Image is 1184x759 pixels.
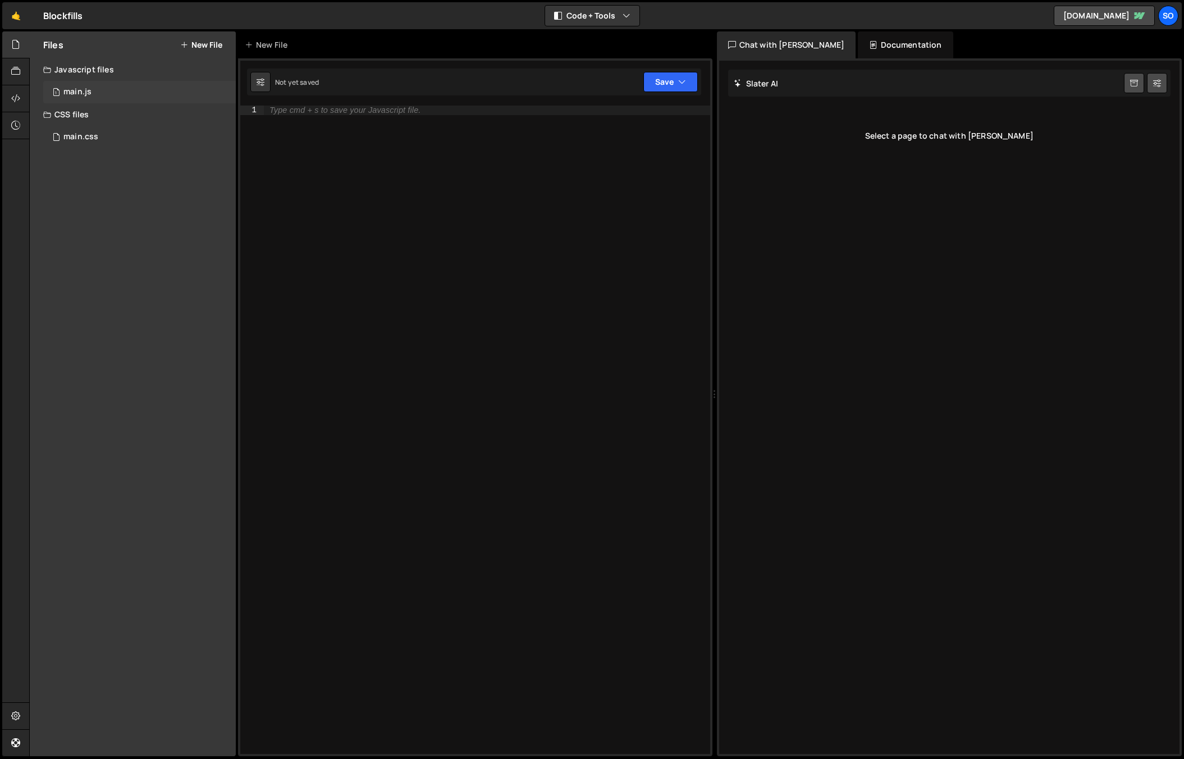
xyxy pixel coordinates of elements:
[269,106,420,115] div: Type cmd + s to save your Javascript file.
[275,77,319,87] div: Not yet saved
[734,78,779,89] h2: Slater AI
[63,132,98,142] div: main.css
[240,106,264,115] div: 1
[43,126,236,148] div: 14518/37485.css
[1158,6,1178,26] a: so
[30,103,236,126] div: CSS files
[1054,6,1155,26] a: [DOMAIN_NAME]
[717,31,856,58] div: Chat with [PERSON_NAME]
[43,39,63,51] h2: Files
[30,58,236,81] div: Javascript files
[643,72,698,92] button: Save
[53,89,60,98] span: 1
[63,87,92,97] div: main.js
[2,2,30,29] a: 🤙
[43,81,236,103] div: 14518/37483.js
[545,6,639,26] button: Code + Tools
[43,9,83,22] div: Blockfills
[180,40,222,49] button: New File
[858,31,953,58] div: Documentation
[245,39,292,51] div: New File
[728,113,1171,158] div: Select a page to chat with [PERSON_NAME]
